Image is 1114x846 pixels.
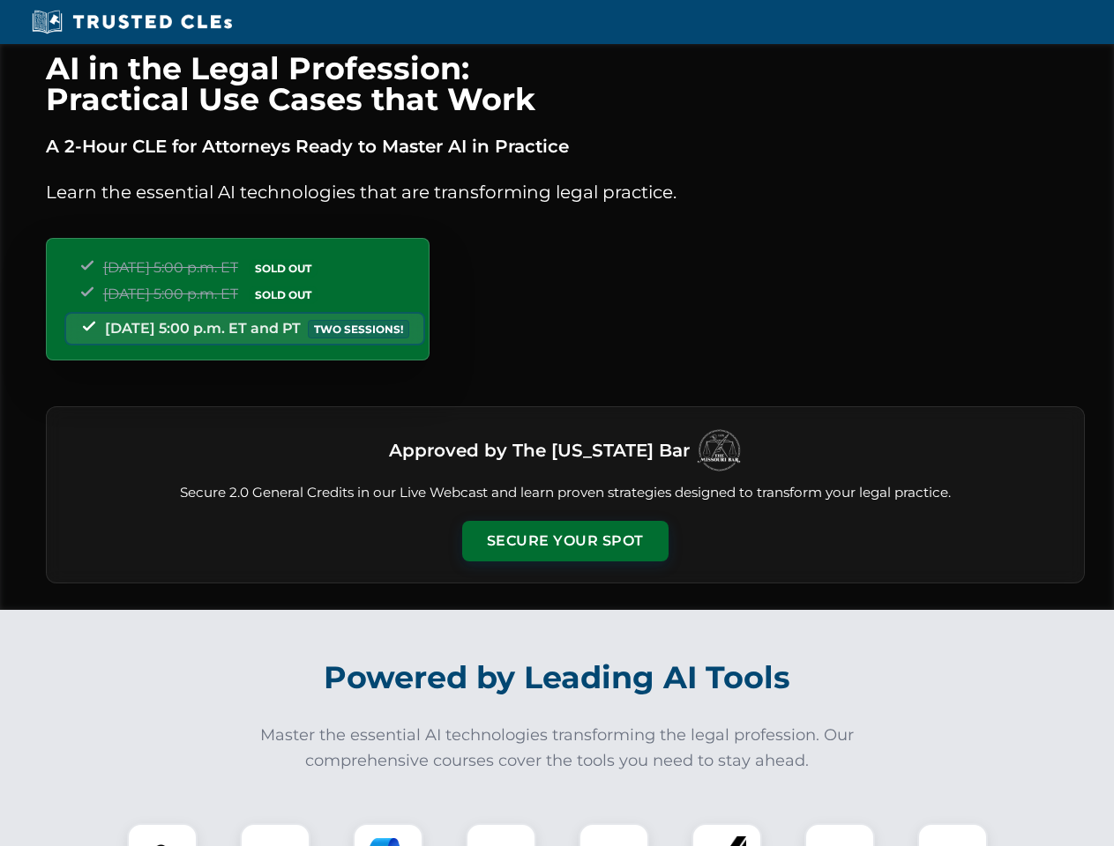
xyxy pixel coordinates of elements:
[249,286,318,304] span: SOLD OUT
[46,53,1085,115] h1: AI in the Legal Profession: Practical Use Cases that Work
[249,723,866,774] p: Master the essential AI technologies transforming the legal profession. Our comprehensive courses...
[389,434,690,466] h3: Approved by The [US_STATE] Bar
[249,259,318,278] span: SOLD OUT
[46,132,1085,160] p: A 2-Hour CLE for Attorneys Ready to Master AI in Practice
[26,9,237,35] img: Trusted CLEs
[46,178,1085,206] p: Learn the essential AI technologies that are transforming legal practice.
[462,521,669,561] button: Secure Your Spot
[68,483,1063,503] p: Secure 2.0 General Credits in our Live Webcast and learn proven strategies designed to transform ...
[69,647,1046,709] h2: Powered by Leading AI Tools
[697,428,741,472] img: Logo
[103,286,238,302] span: [DATE] 5:00 p.m. ET
[103,259,238,276] span: [DATE] 5:00 p.m. ET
